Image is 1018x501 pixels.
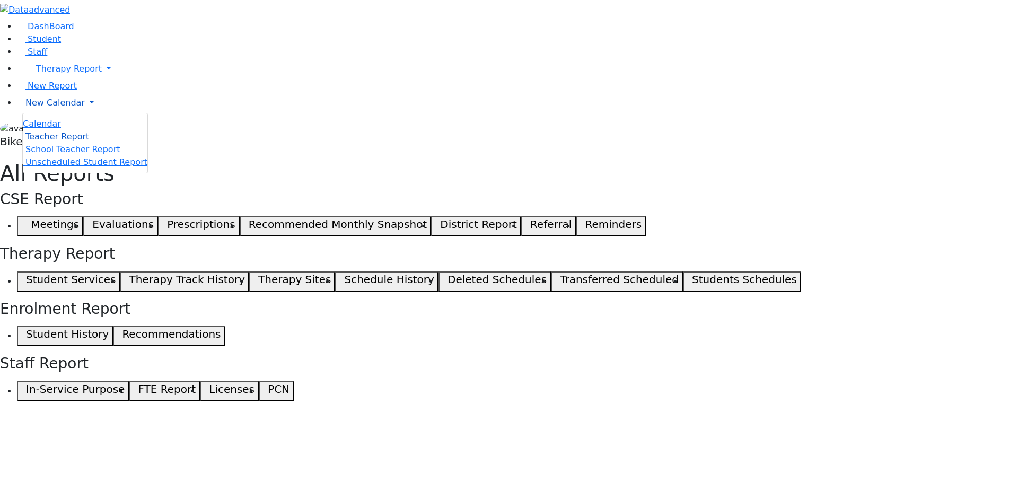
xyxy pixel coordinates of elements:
[25,98,85,108] span: New Calendar
[431,216,521,236] button: District Report
[17,381,129,401] button: In-Service Purpose
[26,273,116,286] h5: Student Services
[17,34,61,44] a: Student
[28,34,61,44] span: Student
[129,273,245,286] h5: Therapy Track History
[28,81,77,91] span: New Report
[17,326,113,346] button: Student History
[576,216,646,236] button: Reminders
[551,271,683,292] button: Transferred Scheduled
[23,119,61,129] span: Calendar
[138,383,196,395] h5: FTE Report
[17,47,47,57] a: Staff
[249,218,427,231] h5: Recommended Monthly Snapshot
[438,271,551,292] button: Deleted Schedules
[585,218,642,231] h5: Reminders
[17,216,83,236] button: Meetings
[521,216,576,236] button: Referral
[692,273,797,286] h5: Students Schedules
[92,218,154,231] h5: Evaluations
[447,273,547,286] h5: Deleted Schedules
[158,216,239,236] button: Prescriptions
[209,383,254,395] h5: Licenses
[17,58,1018,80] a: Therapy Report
[560,273,679,286] h5: Transferred Scheduled
[683,271,801,292] button: Students Schedules
[83,216,158,236] button: Evaluations
[335,271,438,292] button: Schedule History
[258,273,331,286] h5: Therapy Sites
[249,271,335,292] button: Therapy Sites
[129,381,200,401] button: FTE Report
[120,271,249,292] button: Therapy Track History
[28,21,74,31] span: DashBoard
[345,273,434,286] h5: Schedule History
[26,328,109,340] h5: Student History
[17,271,120,292] button: Student Services
[113,326,225,346] button: Recommendations
[23,131,89,142] a: Teacher Report
[440,218,517,231] h5: District Report
[17,21,74,31] a: DashBoard
[259,381,294,401] button: PCN
[25,157,147,167] span: Unscheduled Student Report
[17,81,77,91] a: New Report
[23,118,61,130] a: Calendar
[28,47,47,57] span: Staff
[23,157,147,167] a: Unscheduled Student Report
[268,383,289,395] h5: PCN
[530,218,572,231] h5: Referral
[167,218,235,231] h5: Prescriptions
[36,64,102,74] span: Therapy Report
[122,328,221,340] h5: Recommendations
[23,144,120,154] a: School Teacher Report
[240,216,432,236] button: Recommended Monthly Snapshot
[17,92,1018,113] a: New Calendar
[25,131,89,142] span: Teacher Report
[26,383,125,395] h5: In-Service Purpose
[200,381,259,401] button: Licenses
[25,144,120,154] span: School Teacher Report
[22,113,148,173] ul: Therapy Report
[31,218,79,231] h5: Meetings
